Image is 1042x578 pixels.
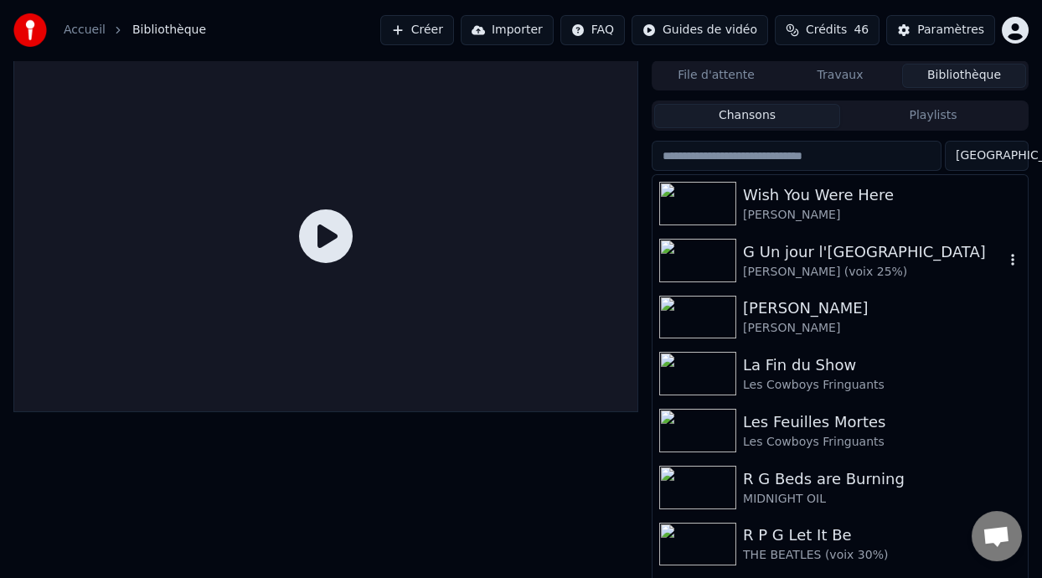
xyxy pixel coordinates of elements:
button: Travaux [778,64,902,88]
button: Crédits46 [775,15,880,45]
div: THE BEATLES (voix 30%) [743,547,1021,564]
div: Les Feuilles Mortes [743,410,1021,434]
div: [PERSON_NAME] (voix 25%) [743,264,1004,281]
div: R G Beds are Burning [743,467,1021,491]
div: Les Cowboys Fringuants [743,434,1021,451]
div: Paramètres [917,22,984,39]
div: G Un jour l'[GEOGRAPHIC_DATA] [743,240,1004,264]
button: Bibliothèque [902,64,1026,88]
div: Ouvrir le chat [972,511,1022,561]
div: Les Cowboys Fringuants [743,377,1021,394]
button: File d'attente [654,64,778,88]
div: MIDNIGHT OIL [743,491,1021,508]
button: Playlists [840,104,1026,128]
button: Créer [380,15,454,45]
button: FAQ [560,15,625,45]
div: Wish You Were Here [743,183,1021,207]
button: Paramètres [886,15,995,45]
span: Crédits [806,22,847,39]
button: Guides de vidéo [632,15,768,45]
div: [PERSON_NAME] [743,297,1021,320]
a: Accueil [64,22,106,39]
span: 46 [854,22,869,39]
img: youka [13,13,47,47]
div: R P G Let It Be [743,524,1021,547]
button: Importer [461,15,554,45]
div: [PERSON_NAME] [743,320,1021,337]
button: Chansons [654,104,840,128]
nav: breadcrumb [64,22,206,39]
span: Bibliothèque [132,22,206,39]
div: La Fin du Show [743,354,1021,377]
div: [PERSON_NAME] [743,207,1021,224]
